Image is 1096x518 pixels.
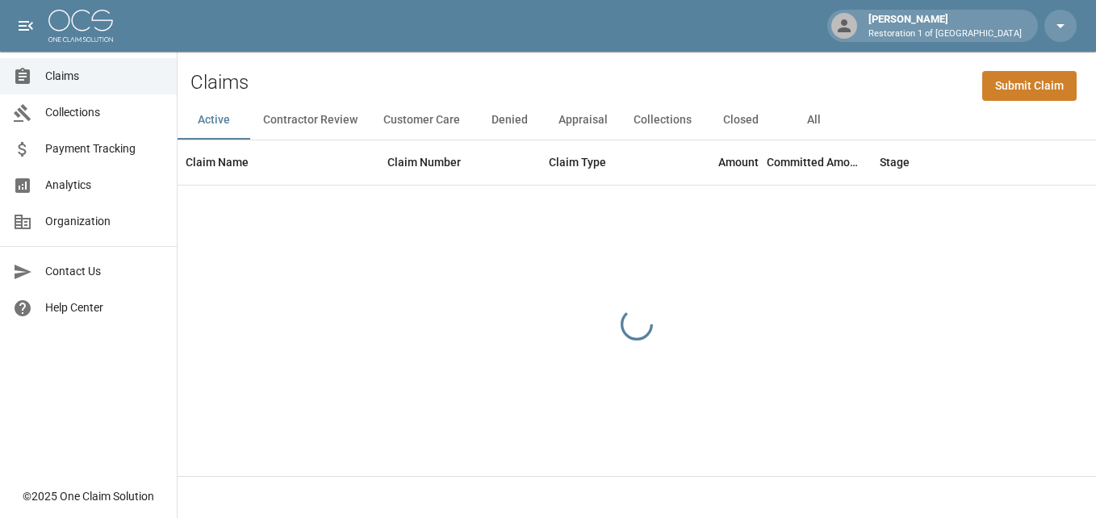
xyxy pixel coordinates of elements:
div: Committed Amount [767,140,872,185]
div: Claim Name [178,140,379,185]
div: Claim Number [379,140,541,185]
button: Active [178,101,250,140]
button: Collections [621,101,705,140]
div: Amount [718,140,759,185]
button: Denied [473,101,546,140]
div: Claim Name [186,140,249,185]
button: open drawer [10,10,42,42]
span: Analytics [45,177,164,194]
span: Payment Tracking [45,140,164,157]
span: Claims [45,68,164,85]
div: Claim Type [541,140,662,185]
button: Appraisal [546,101,621,140]
div: dynamic tabs [178,101,1096,140]
div: [PERSON_NAME] [862,11,1028,40]
div: Stage [880,140,910,185]
div: Amount [662,140,767,185]
span: Contact Us [45,263,164,280]
div: Claim Type [549,140,606,185]
p: Restoration 1 of [GEOGRAPHIC_DATA] [868,27,1022,41]
a: Submit Claim [982,71,1077,101]
span: Organization [45,213,164,230]
button: Contractor Review [250,101,370,140]
h2: Claims [190,71,249,94]
button: Closed [705,101,777,140]
div: © 2025 One Claim Solution [23,488,154,504]
div: Claim Number [387,140,461,185]
span: Collections [45,104,164,121]
span: Help Center [45,299,164,316]
button: All [777,101,850,140]
button: Customer Care [370,101,473,140]
img: ocs-logo-white-transparent.png [48,10,113,42]
div: Committed Amount [767,140,864,185]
